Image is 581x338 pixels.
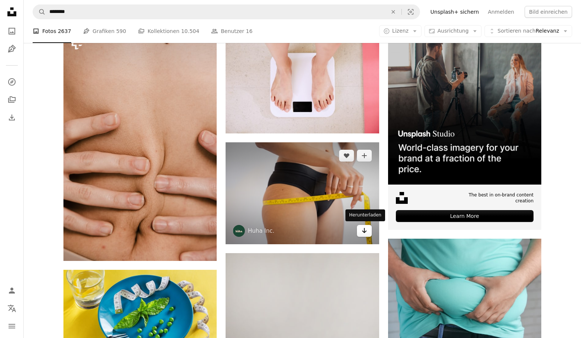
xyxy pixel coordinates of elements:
[63,31,217,261] img: eine Frau mit den Händen auf dem Bauch
[498,28,536,34] span: Sortieren nach
[33,4,420,19] form: Finden Sie Bildmaterial auf der ganzen Webseite
[388,31,541,230] a: The best in on-brand content creationLearn More
[498,27,559,35] span: Relevanz
[226,79,379,85] a: Person, die auf weißer digitaler Personenwaage steht
[357,150,372,162] button: Zu Kollektion hinzufügen
[226,190,379,196] a: Oben ohne Frau mit schwarzem Höschen
[4,4,19,21] a: Startseite — Unsplash
[226,31,379,133] img: Person, die auf weißer digitaler Personenwaage steht
[357,225,372,237] a: Herunterladen
[449,192,534,205] span: The best in on-brand content creation
[4,110,19,125] a: Bisherige Downloads
[4,24,19,39] a: Fotos
[388,286,541,293] a: Ein Mann, der seinen Bauch mit den Händen hält
[226,142,379,244] img: Oben ohne Frau mit schwarzem Höschen
[116,27,126,35] span: 590
[339,150,354,162] button: Gefällt mir
[525,6,572,18] button: Bild einreichen
[485,25,572,37] button: Sortieren nachRelevanz
[138,19,199,43] a: Kollektionen 10.504
[63,143,217,149] a: eine Frau mit den Händen auf dem Bauch
[392,28,408,34] span: Lizenz
[4,92,19,107] a: Kollektionen
[437,28,469,34] span: Ausrichtung
[4,319,19,334] button: Menü
[246,27,253,35] span: 16
[426,6,483,18] a: Unsplash+ sichern
[424,25,482,37] button: Ausrichtung
[63,317,217,324] a: ein blauer Teller mit grünem Gemüse und Maßband
[211,19,252,43] a: Benutzer 16
[388,31,541,184] img: file-1715651741414-859baba4300dimage
[248,227,274,235] a: Huha Inc.
[4,42,19,56] a: Grafiken
[402,5,420,19] button: Visuelle Suche
[345,209,385,221] div: Herunterladen
[33,5,46,19] button: Unsplash suchen
[396,210,534,222] div: Learn More
[4,283,19,298] a: Anmelden / Registrieren
[396,192,408,204] img: file-1631678316303-ed18b8b5cb9cimage
[4,301,19,316] button: Sprache
[181,27,199,35] span: 10.504
[83,19,126,43] a: Grafiken 590
[483,6,519,18] a: Anmelden
[385,5,401,19] button: Löschen
[379,25,421,37] button: Lizenz
[233,225,245,237] img: Zum Profil von Huha Inc.
[4,74,19,89] a: Entdecken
